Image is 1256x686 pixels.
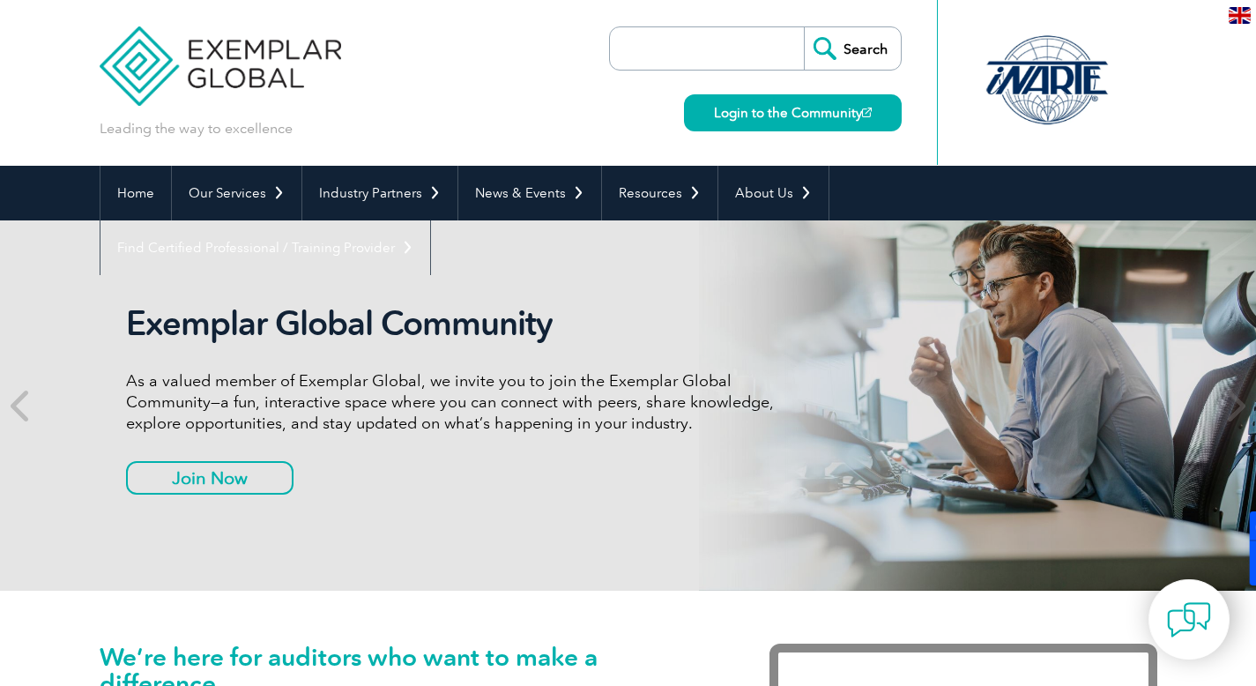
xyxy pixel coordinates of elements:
input: Search [804,27,901,70]
a: Find Certified Professional / Training Provider [100,220,430,275]
a: Resources [602,166,717,220]
a: News & Events [458,166,601,220]
a: Login to the Community [684,94,902,131]
p: Leading the way to excellence [100,119,293,138]
img: en [1229,7,1251,24]
img: contact-chat.png [1167,598,1211,642]
h2: Exemplar Global Community [126,303,787,344]
a: About Us [718,166,829,220]
a: Industry Partners [302,166,457,220]
a: Home [100,166,171,220]
img: open_square.png [862,108,872,117]
a: Join Now [126,461,294,495]
a: Our Services [172,166,301,220]
p: As a valued member of Exemplar Global, we invite you to join the Exemplar Global Community—a fun,... [126,370,787,434]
